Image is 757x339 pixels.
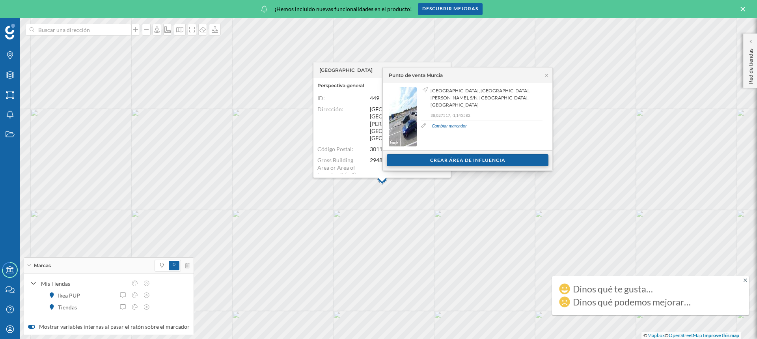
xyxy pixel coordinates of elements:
[317,106,343,112] span: Dirección:
[319,67,373,74] span: [GEOGRAPHIC_DATA]
[317,82,447,89] h6: Perspectiva general
[58,303,81,311] div: Tiendas
[317,146,353,152] span: Código Postal:
[389,87,417,146] img: streetview
[377,171,387,187] img: Marker
[317,157,358,178] span: Gross Building Area or Area of leased unit (m2):
[431,112,543,118] p: 38,027517, -1,145582
[34,262,51,269] span: Marcas
[370,146,386,152] span: 30110
[274,5,412,13] span: ¡Hemos incluido nuevas funcionalidades en el producto!
[641,332,741,339] div: © ©
[669,332,702,338] a: OpenStreetMap
[5,24,15,39] img: Geoblink Logo
[370,157,393,163] span: 29485.67
[703,332,739,338] a: Improve this map
[58,291,84,300] div: Ikea PUP
[432,122,467,129] a: Cambiar marcador
[573,298,691,306] div: Dinos qué podemos mejorar…
[41,279,127,288] div: Mis Tiendas
[573,285,653,293] div: Dinos qué te gusta…
[647,332,665,338] a: Mapbox
[389,72,443,79] div: Punto de venta Murcia
[16,6,44,13] span: Soporte
[317,95,325,101] span: ID:
[747,45,755,84] p: Red de tiendas
[370,106,427,141] span: [GEOGRAPHIC_DATA], [GEOGRAPHIC_DATA]. [PERSON_NAME], S/N, [GEOGRAPHIC_DATA], [GEOGRAPHIC_DATA]
[28,323,190,331] label: Mostrar variables internas al pasar el ratón sobre el marcador
[370,95,379,101] span: 449
[431,87,541,109] span: [GEOGRAPHIC_DATA], [GEOGRAPHIC_DATA]. [PERSON_NAME], S/N, [GEOGRAPHIC_DATA], [GEOGRAPHIC_DATA]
